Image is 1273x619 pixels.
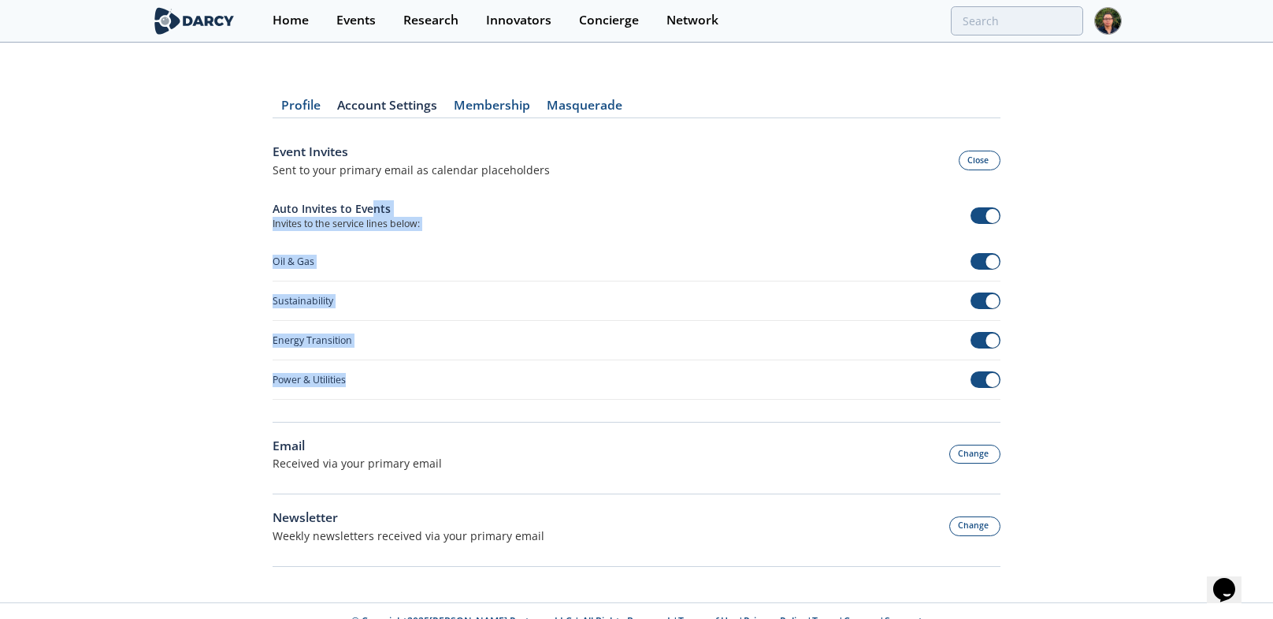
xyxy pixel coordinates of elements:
button: Change [949,445,1001,464]
p: Invites to the service lines below: [273,217,420,231]
div: Auto Invites to Events [273,200,420,217]
div: Energy Transition [273,334,352,348]
iframe: chat widget [1207,556,1257,603]
a: Membership [445,99,538,118]
div: Event Invites [273,143,550,162]
div: Newsletter [273,509,544,528]
div: Concierge [579,14,639,27]
div: Home [273,14,309,27]
input: Advanced Search [951,6,1083,35]
div: Network [666,14,718,27]
a: Masquerade [538,99,630,118]
img: Profile [1094,7,1122,35]
div: Sustainability [273,294,333,308]
div: Email [273,437,442,456]
div: Research [403,14,458,27]
div: Oil & Gas [273,255,314,269]
button: Close [959,151,1001,170]
div: Events [336,14,376,27]
a: Profile [273,99,328,118]
div: Innovators [486,14,551,27]
button: Change [949,516,1001,536]
a: Account Settings [328,99,445,118]
div: Weekly newsletters received via your primary email [273,528,544,544]
div: Power & Utilities [273,373,346,387]
p: Received via your primary email [273,455,442,472]
div: Sent to your primary email as calendar placeholders [273,162,550,178]
img: logo-wide.svg [151,7,237,35]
